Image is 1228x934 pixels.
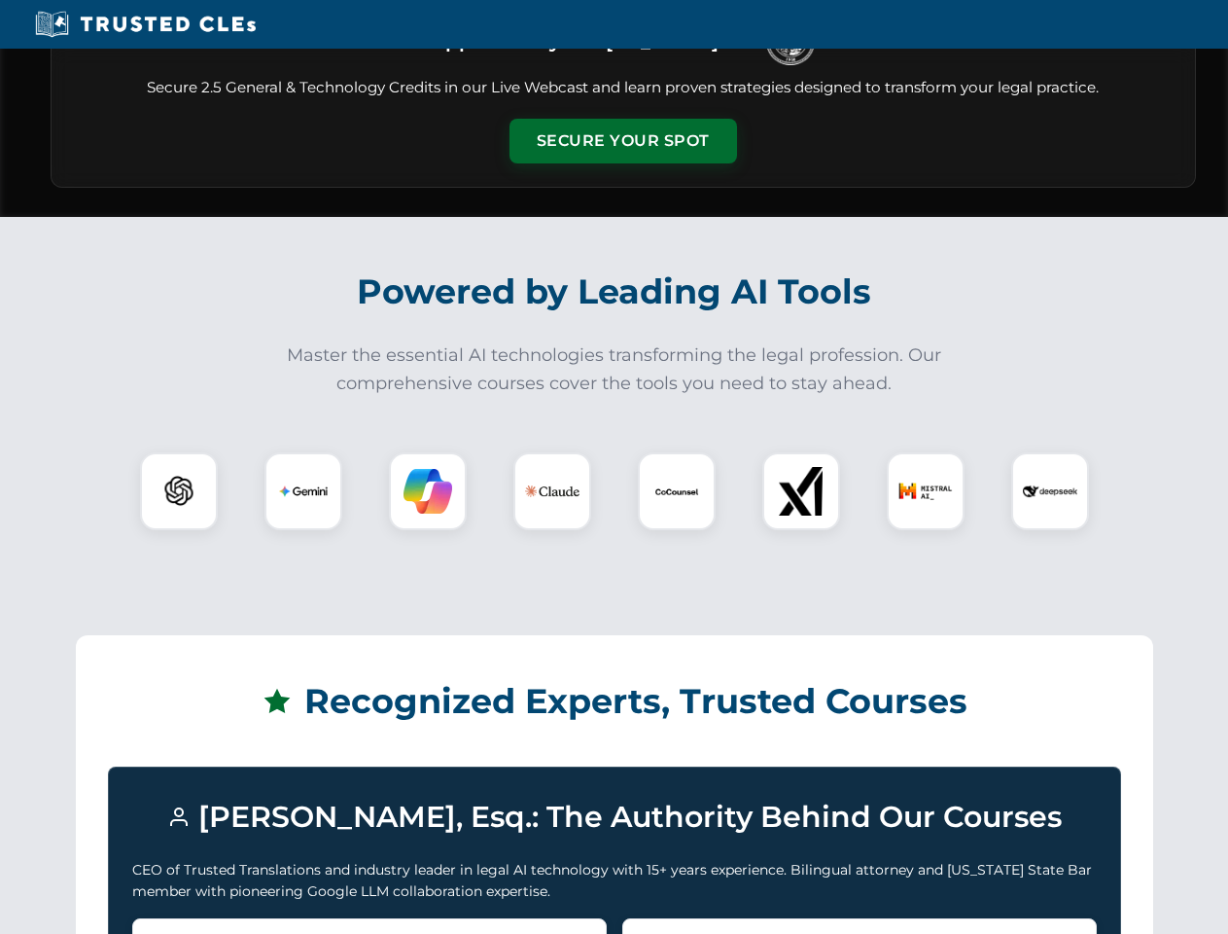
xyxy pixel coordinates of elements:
[151,463,207,520] img: ChatGPT Logo
[762,452,840,530] div: xAI
[509,119,737,163] button: Secure Your Spot
[132,791,1097,844] h3: [PERSON_NAME], Esq.: The Authority Behind Our Courses
[513,452,591,530] div: Claude
[264,452,342,530] div: Gemini
[108,667,1121,736] h2: Recognized Experts, Trusted Courses
[29,10,262,39] img: Trusted CLEs
[777,467,825,516] img: xAI Logo
[274,341,955,398] p: Master the essential AI technologies transforming the legal profession. Our comprehensive courses...
[140,452,218,530] div: ChatGPT
[638,452,716,530] div: CoCounsel
[403,467,452,516] img: Copilot Logo
[132,859,1097,903] p: CEO of Trusted Translations and industry leader in legal AI technology with 15+ years experience....
[898,464,953,519] img: Mistral AI Logo
[887,452,965,530] div: Mistral AI
[1023,464,1077,519] img: DeepSeek Logo
[525,464,579,519] img: Claude Logo
[1011,452,1089,530] div: DeepSeek
[76,258,1153,326] h2: Powered by Leading AI Tools
[279,467,328,516] img: Gemini Logo
[75,77,1172,99] p: Secure 2.5 General & Technology Credits in our Live Webcast and learn proven strategies designed ...
[389,452,467,530] div: Copilot
[652,467,701,516] img: CoCounsel Logo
